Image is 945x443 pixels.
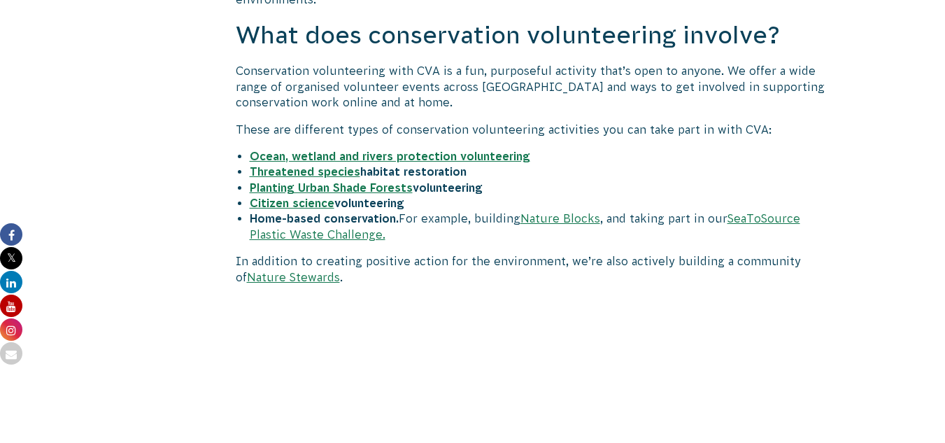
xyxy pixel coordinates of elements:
p: Conservation volunteering with CVA is a fun, purposeful activity that’s open to anyone. We offer ... [236,63,836,110]
strong: habitat restoration [360,165,467,178]
strong: volunteering [413,181,483,194]
a: SeaToSource Plastic Waste Challenge. [250,212,800,240]
a: Nature Blocks [520,212,600,225]
p: In addition to creating positive action for the environment, we’re also actively building a commu... [236,253,836,285]
p: These are different types of conservation volunteering activities you can take part in with CVA: [236,122,836,137]
strong: Home-based conservation. [250,212,399,225]
a: Threatened species [250,165,360,178]
strong: volunteering [334,197,404,209]
a: Nature Stewards [247,271,340,283]
a: Citizen science [250,197,334,209]
li: For example, building , and taking part in our [250,211,836,242]
a: Ocean, wetland and rivers protection volunteering [250,150,530,162]
h2: What does conservation volunteering involve? [236,19,836,52]
a: Planting Urban Shade Forests [250,181,413,194]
